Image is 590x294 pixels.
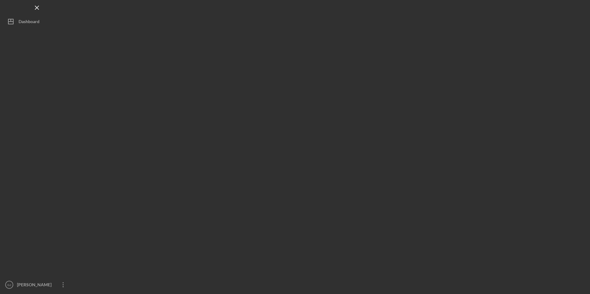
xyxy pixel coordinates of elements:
[15,279,56,292] div: [PERSON_NAME]
[3,279,71,291] button: GJ[PERSON_NAME]
[7,283,11,287] text: GJ
[3,15,71,28] button: Dashboard
[19,15,39,29] div: Dashboard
